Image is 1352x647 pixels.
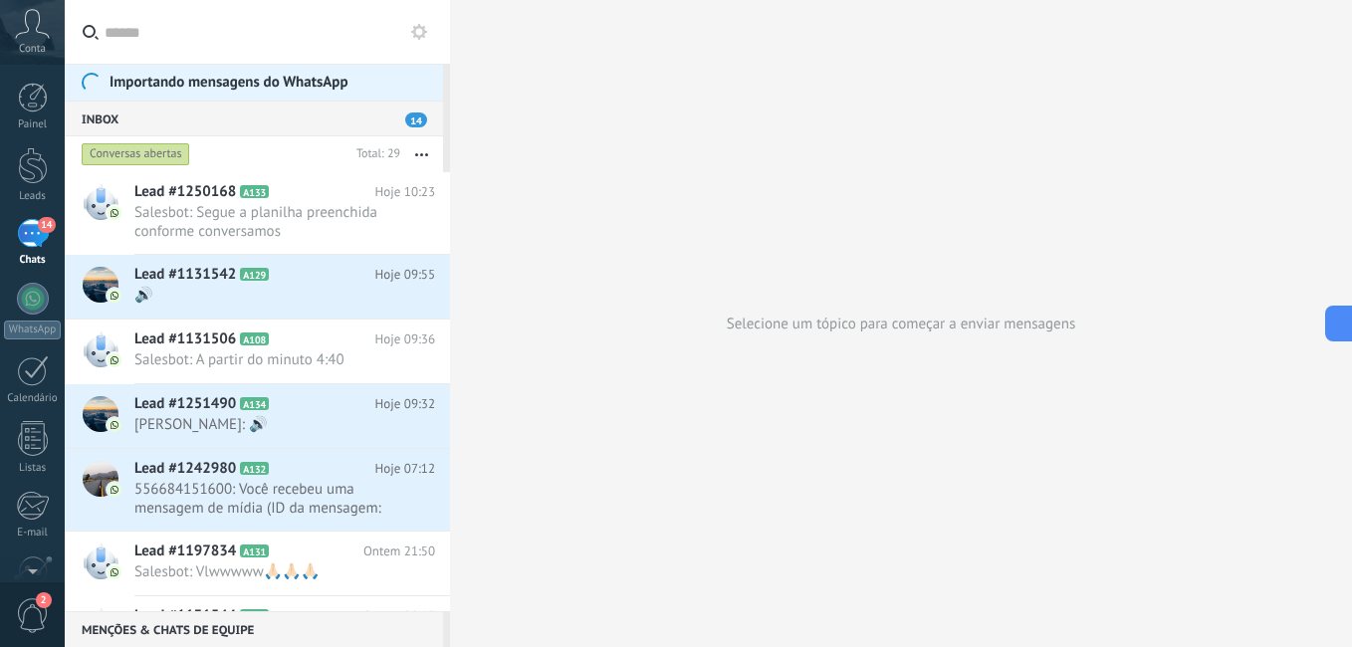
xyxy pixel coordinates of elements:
a: Lead #1197834 A131 Ontem 21:50 Salesbot: Vlwwwww🙏🏻🙏🏻🙏🏻 [65,532,450,595]
div: Painel [4,118,62,131]
span: A129 [240,268,269,281]
span: Hoje 09:36 [375,329,435,349]
img: com.amocrm.amocrmwa.svg [108,483,121,497]
div: WhatsApp [4,321,61,339]
img: com.amocrm.amocrmwa.svg [108,289,121,303]
span: 🔊 [134,286,397,305]
span: Salesbot: Segue a planilha preenchida conforme conversamos [134,203,397,241]
div: Calendário [4,392,62,405]
span: Lead #1131506 [134,329,236,349]
img: com.amocrm.amocrmwa.svg [108,565,121,579]
span: 556684151600: Você recebeu uma mensagem de mídia (ID da mensagem: 8FDDD4895CA68A50CE1DA75665CAF2F... [134,480,397,518]
div: Listas [4,462,62,475]
span: A108 [240,332,269,345]
div: Leads [4,190,62,203]
span: A132 [240,462,269,475]
a: Lead #1250168 A133 Hoje 10:23 Salesbot: Segue a planilha preenchida conforme conversamos [65,172,450,254]
span: 14 [405,112,427,127]
span: 2 [36,592,52,608]
span: Hoje 10:23 [375,182,435,202]
a: Lead #1131506 A108 Hoje 09:36 Salesbot: A partir do minuto 4:40 [65,320,450,383]
img: com.amocrm.amocrmwa.svg [108,206,121,220]
span: Lead #1197834 [134,541,236,561]
span: Lead #1242980 [134,459,236,479]
span: 14 [38,217,55,233]
div: E-mail [4,527,62,539]
span: Importando mensagens do WhatsApp [110,74,348,92]
span: [PERSON_NAME]: 🔊 [134,415,397,434]
span: Lead #1251490 [134,394,236,414]
span: A131 [240,544,269,557]
img: com.amocrm.amocrmwa.svg [108,353,121,367]
span: Hoje 09:32 [375,394,435,414]
span: Ontem 21:50 [363,541,435,561]
span: Conta [19,43,46,56]
span: Lead #1131542 [134,265,236,285]
img: com.amocrm.amocrmwa.svg [108,418,121,432]
span: Ontem 20:10 [363,606,435,626]
span: Hoje 07:12 [375,459,435,479]
a: Lead #1242980 A132 Hoje 07:12 556684151600: Você recebeu uma mensagem de mídia (ID da mensagem: 8... [65,449,450,531]
span: Salesbot: Vlwwwww🙏🏻🙏🏻🙏🏻 [134,562,397,581]
span: A134 [240,397,269,410]
div: Total: 29 [348,144,400,164]
div: Inbox [65,101,443,136]
span: Salesbot: A partir do minuto 4:40 [134,350,397,369]
span: Hoje 09:55 [375,265,435,285]
span: A116 [240,609,269,622]
span: Lead #1250168 [134,182,236,202]
div: Conversas abertas [82,142,190,166]
div: Menções & Chats de equipe [65,611,443,647]
span: Lead #1131544 [134,606,236,626]
a: Lead #1131542 A129 Hoje 09:55 🔊 [65,255,450,319]
div: Chats [4,254,62,267]
button: Mais [400,136,443,172]
a: Lead #1251490 A134 Hoje 09:32 [PERSON_NAME]: 🔊 [65,384,450,448]
span: A133 [240,185,269,198]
